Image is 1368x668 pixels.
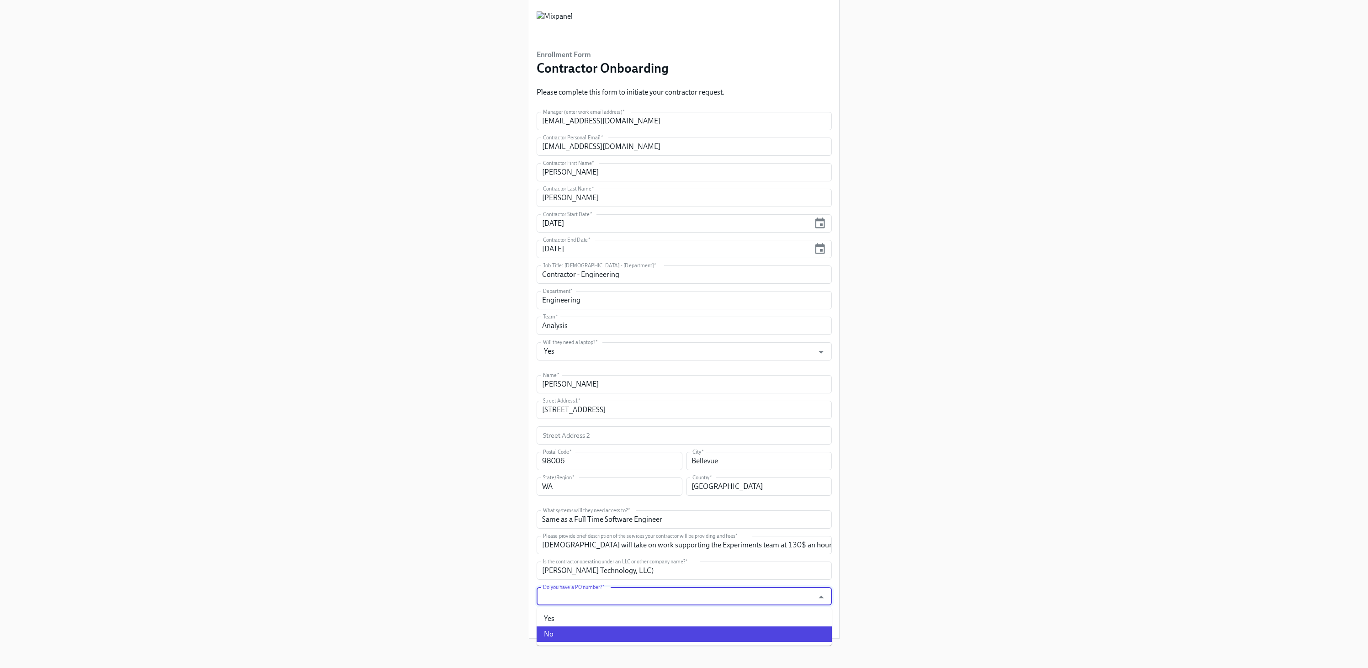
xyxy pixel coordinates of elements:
[537,626,832,642] li: No
[537,611,832,626] li: Yes
[537,11,573,39] img: Mixpanel
[814,345,828,359] button: Open
[537,214,810,233] input: MM/DD/YYYY
[537,87,724,97] p: Please complete this form to initiate your contractor request.
[814,590,828,604] button: Close
[537,50,669,60] h6: Enrollment Form
[537,240,810,258] input: MM/DD/YYYY
[537,60,669,76] h3: Contractor Onboarding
